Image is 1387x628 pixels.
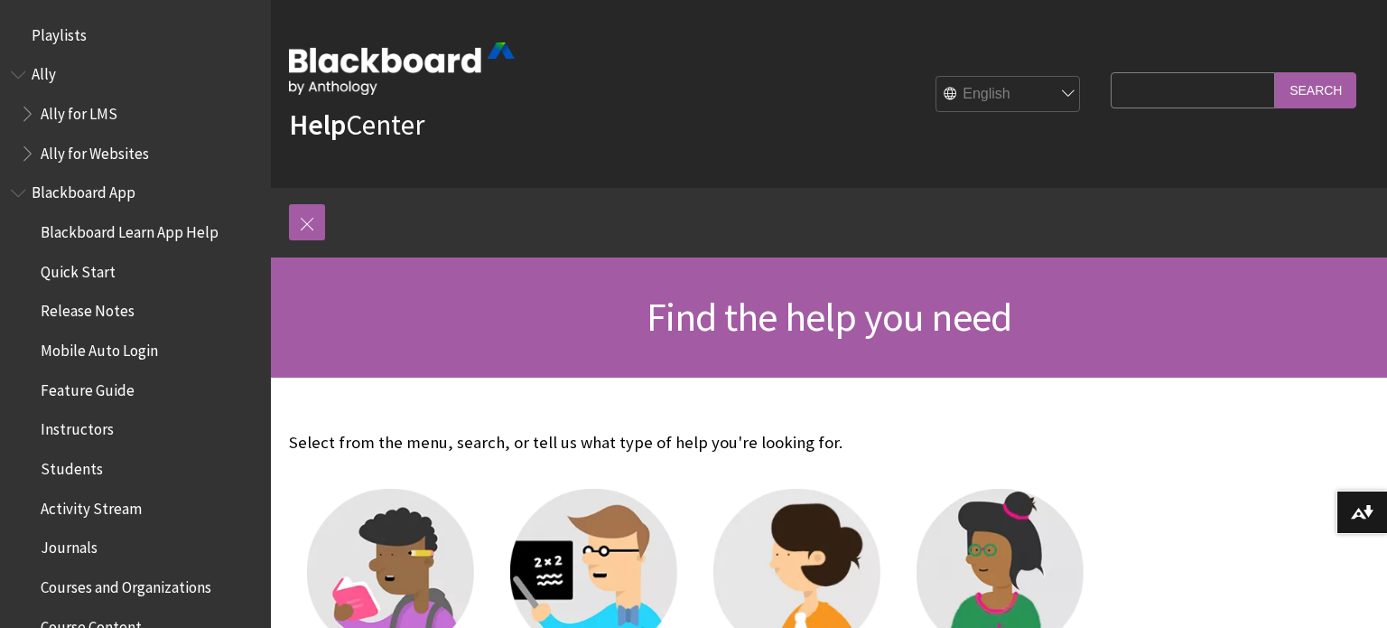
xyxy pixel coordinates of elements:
[289,107,346,143] strong: Help
[41,493,142,518] span: Activity Stream
[41,98,117,123] span: Ally for LMS
[1275,72,1356,108] input: Search
[289,107,424,143] a: HelpCenter
[41,335,158,360] span: Mobile Auto Login
[41,257,116,281] span: Quick Start
[41,572,211,596] span: Courses and Organizations
[41,375,135,399] span: Feature Guide
[41,138,149,163] span: Ally for Websites
[289,42,515,95] img: Blackboard by Anthology
[11,20,260,51] nav: Book outline for Playlists
[32,60,56,84] span: Ally
[41,296,135,321] span: Release Notes
[647,292,1011,342] span: Find the help you need
[289,431,1102,455] p: Select from the menu, search, or tell us what type of help you're looking for.
[41,217,219,241] span: Blackboard Learn App Help
[32,20,87,44] span: Playlists
[41,415,114,439] span: Instructors
[11,60,260,169] nav: Book outline for Anthology Ally Help
[32,178,135,202] span: Blackboard App
[41,533,98,558] span: Journals
[936,77,1081,113] select: Site Language Selector
[41,454,103,478] span: Students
